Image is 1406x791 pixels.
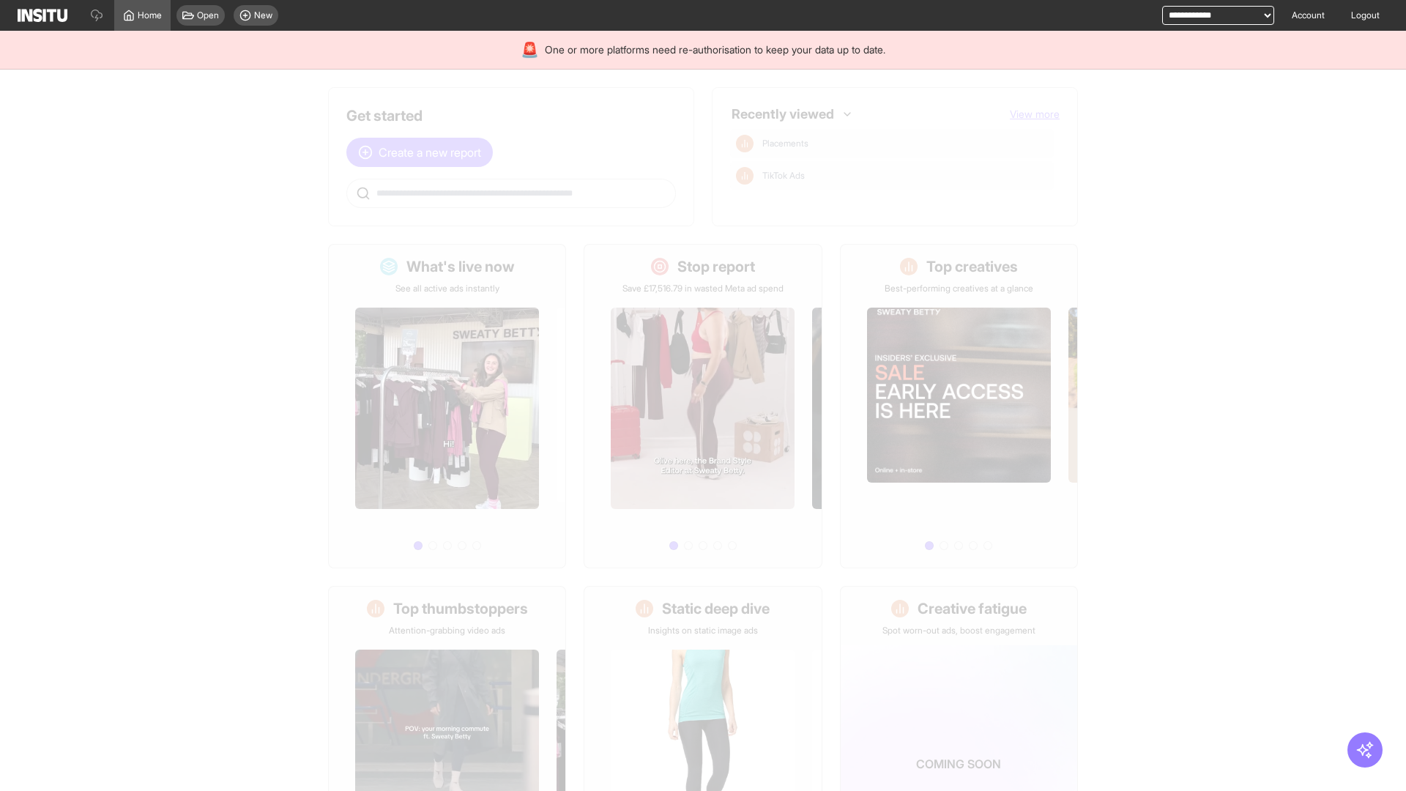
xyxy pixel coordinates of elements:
span: New [254,10,272,21]
img: Logo [18,9,67,22]
span: Open [197,10,219,21]
span: One or more platforms need re-authorisation to keep your data up to date. [545,42,885,57]
span: Home [138,10,162,21]
div: 🚨 [521,40,539,60]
